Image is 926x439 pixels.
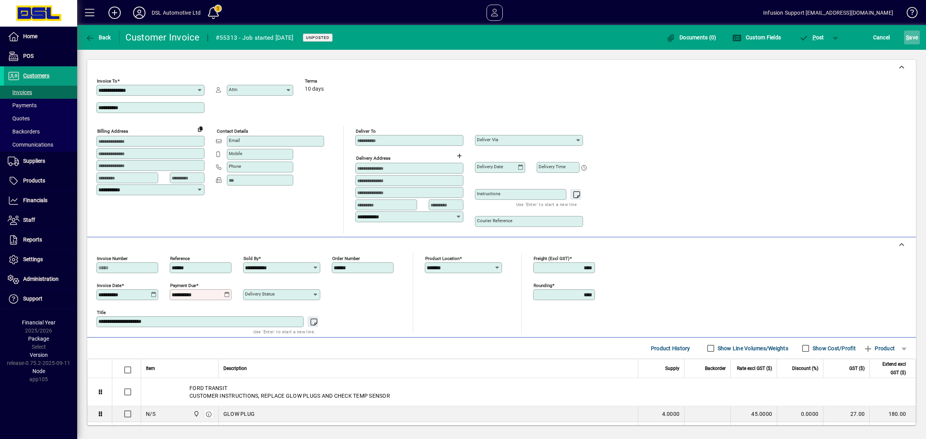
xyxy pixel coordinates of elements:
[23,256,43,262] span: Settings
[453,150,465,162] button: Choose address
[8,102,37,108] span: Payments
[32,368,45,374] span: Node
[874,360,906,377] span: Extend excl GST ($)
[665,364,679,373] span: Supply
[194,123,206,135] button: Copy to Delivery address
[534,283,552,288] mat-label: Rounding
[4,250,77,269] a: Settings
[4,289,77,309] a: Support
[85,34,111,41] span: Back
[477,191,500,196] mat-label: Instructions
[4,99,77,112] a: Payments
[229,138,240,143] mat-label: Email
[869,406,916,422] td: 180.00
[229,87,237,92] mat-label: Attn
[662,410,680,418] span: 4.0000
[4,152,77,171] a: Suppliers
[23,217,35,223] span: Staff
[735,410,772,418] div: 45.0000
[869,422,916,438] td: 1808.00
[795,30,828,44] button: Post
[97,310,106,315] mat-label: Title
[539,164,566,169] mat-label: Delivery time
[8,115,30,122] span: Quotes
[253,327,314,336] mat-hint: Use 'Enter' to start a new line
[813,34,816,41] span: P
[152,7,201,19] div: DSL Automotive Ltd
[648,341,693,355] button: Product History
[146,364,155,373] span: Item
[229,164,241,169] mat-label: Phone
[4,27,77,46] a: Home
[332,256,360,261] mat-label: Order number
[170,256,190,261] mat-label: Reference
[4,230,77,250] a: Reports
[860,341,899,355] button: Product
[245,291,275,297] mat-label: Delivery status
[83,30,113,44] button: Back
[30,352,48,358] span: Version
[534,256,569,261] mat-label: Freight (excl GST)
[229,151,242,156] mat-label: Mobile
[8,142,53,148] span: Communications
[191,410,200,418] span: Central
[4,112,77,125] a: Quotes
[305,86,324,92] span: 10 days
[664,30,718,44] button: Documents (0)
[823,422,869,438] td: 271.20
[23,177,45,184] span: Products
[28,336,49,342] span: Package
[22,319,56,326] span: Financial Year
[305,79,351,84] span: Terms
[23,295,42,302] span: Support
[4,191,77,210] a: Financials
[716,344,788,352] label: Show Line Volumes/Weights
[127,6,152,20] button: Profile
[97,78,117,84] mat-label: Invoice To
[8,89,32,95] span: Invoices
[23,53,34,59] span: POS
[23,158,45,164] span: Suppliers
[651,342,690,355] span: Product History
[871,30,892,44] button: Cancel
[223,410,255,418] span: GLOW PLUG
[243,256,259,261] mat-label: Sold by
[477,137,498,142] mat-label: Deliver via
[8,128,40,135] span: Backorders
[23,33,37,39] span: Home
[4,47,77,66] a: POS
[306,35,330,40] span: Unposted
[356,128,376,134] mat-label: Deliver To
[516,200,577,209] mat-hint: Use 'Enter' to start a new line
[904,30,920,44] button: Save
[906,34,909,41] span: S
[4,171,77,191] a: Products
[763,7,893,19] div: Infusion Support [EMAIL_ADDRESS][DOMAIN_NAME]
[4,211,77,230] a: Staff
[223,364,247,373] span: Description
[737,364,772,373] span: Rate excl GST ($)
[170,283,196,288] mat-label: Payment due
[23,197,47,203] span: Financials
[141,378,916,406] div: FORD TRANSIT CUSTOMER INSTRUCTIONS, REPLACE GLOW PLUGS AND CHECK TEMP SENSOR
[477,164,503,169] mat-label: Delivery date
[873,31,890,44] span: Cancel
[102,6,127,20] button: Add
[4,270,77,289] a: Administration
[146,410,155,418] div: N/S
[777,422,823,438] td: 0.0000
[732,34,781,41] span: Custom Fields
[906,31,918,44] span: ave
[777,406,823,422] td: 0.0000
[792,364,818,373] span: Discount (%)
[901,2,916,27] a: Knowledge Base
[849,364,865,373] span: GST ($)
[77,30,120,44] app-page-header-button: Back
[97,256,128,261] mat-label: Invoice number
[799,34,824,41] span: ost
[823,406,869,422] td: 27.00
[125,31,200,44] div: Customer Invoice
[730,30,783,44] button: Custom Fields
[23,236,42,243] span: Reports
[4,86,77,99] a: Invoices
